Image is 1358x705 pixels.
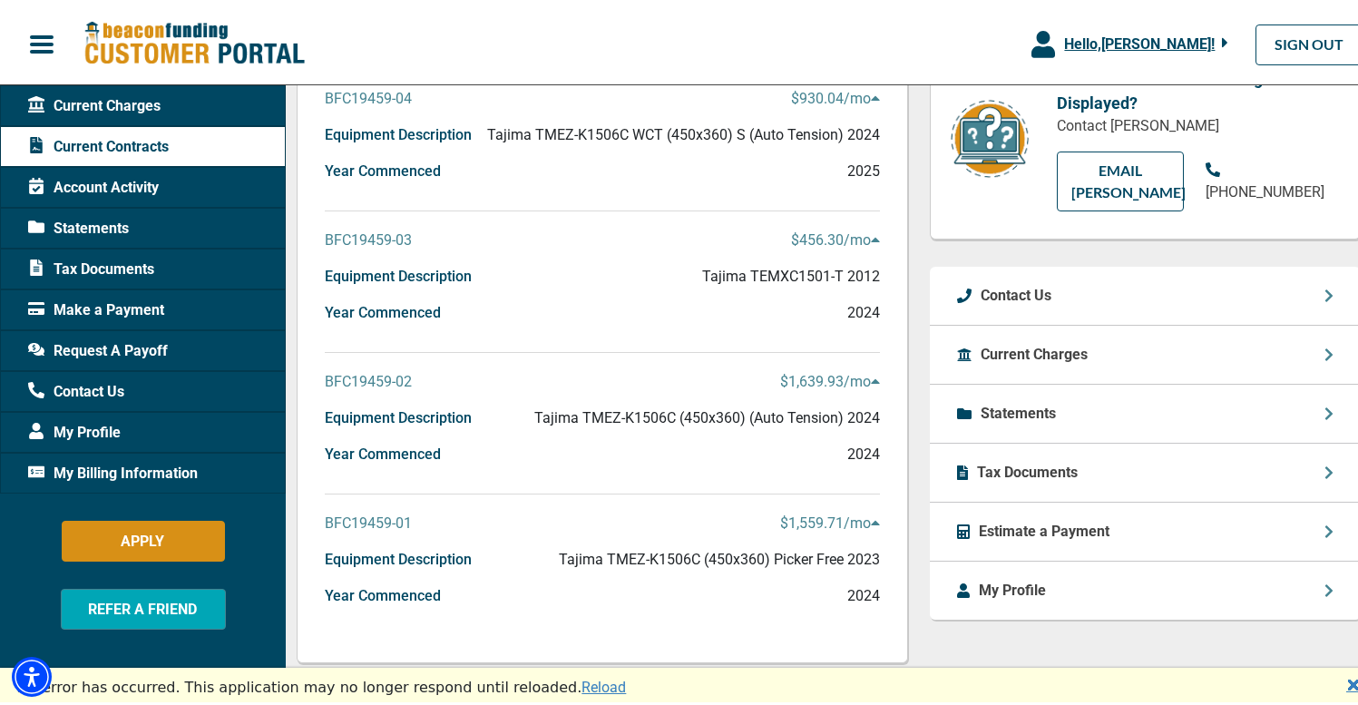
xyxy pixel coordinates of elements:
[1206,156,1333,200] a: [PHONE_NUMBER]
[325,84,412,106] p: BFC19459-04
[28,173,159,195] span: Account Activity
[28,377,124,399] span: Contact Us
[28,92,161,113] span: Current Charges
[325,582,441,603] p: Year Commenced
[979,517,1109,539] p: Estimate a Payment
[949,94,1031,177] img: contract-icon.png
[1057,148,1184,208] a: EMAIL [PERSON_NAME]
[847,440,880,462] p: 2024
[534,404,880,426] p: Tajima TMEZ-K1506C (450x360) (Auto Tension) 2024
[12,653,52,693] div: Accessibility Menu
[325,509,412,531] p: BFC19459-01
[780,509,880,531] p: $1,559.71 /mo
[325,157,441,179] p: Year Commenced
[325,226,412,248] p: BFC19459-03
[847,299,880,320] p: 2024
[1064,32,1215,49] span: Hello, [PERSON_NAME] !
[487,121,880,142] p: Tajima TMEZ-K1506C WCT (450x360) S (Auto Tension) 2024
[581,675,626,692] a: Reload
[28,214,129,236] span: Statements
[1206,180,1324,197] span: [PHONE_NUMBER]
[325,262,472,284] p: Equipment Description
[979,576,1046,598] p: My Profile
[981,399,1056,421] p: Statements
[1057,112,1333,133] p: Contact [PERSON_NAME]
[791,226,880,248] p: $456.30 /mo
[325,545,472,567] p: Equipment Description
[28,132,169,154] span: Current Contracts
[61,585,226,626] button: REFER A FRIEND
[28,255,154,277] span: Tax Documents
[28,418,121,440] span: My Profile
[780,367,880,389] p: $1,639.93 /mo
[847,157,880,179] p: 2025
[791,84,880,106] p: $930.04 /mo
[62,517,225,558] button: APPLY
[981,281,1051,303] p: Contact Us
[702,262,880,284] p: Tajima TEMXC1501-T 2012
[325,404,472,426] p: Equipment Description
[325,440,441,462] p: Year Commenced
[325,121,472,142] p: Equipment Description
[28,459,198,481] span: My Billing Information
[325,299,441,320] p: Year Commenced
[28,296,164,318] span: Make a Payment
[977,458,1078,480] p: Tax Documents
[559,545,880,567] p: Tajima TMEZ-K1506C (450x360) Picker Free 2023
[981,340,1088,362] p: Current Charges
[28,337,168,358] span: Request A Payoff
[1057,63,1333,112] p: Is A Contract You're Looking For Not Displayed?
[83,17,305,64] img: Beacon Funding Customer Portal Logo
[847,582,880,603] p: 2024
[325,367,412,389] p: BFC19459-02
